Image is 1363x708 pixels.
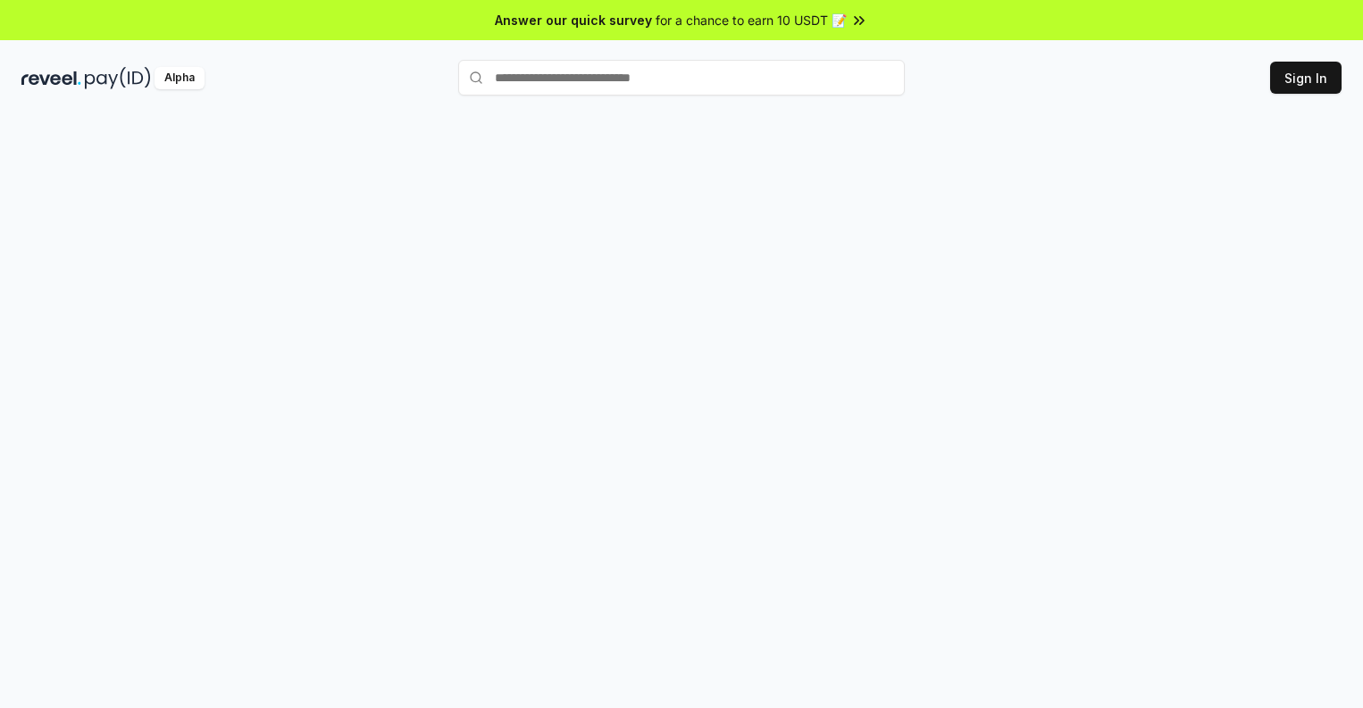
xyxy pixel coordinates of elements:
[155,67,205,89] div: Alpha
[656,11,847,29] span: for a chance to earn 10 USDT 📝
[85,67,151,89] img: pay_id
[1270,62,1342,94] button: Sign In
[21,67,81,89] img: reveel_dark
[495,11,652,29] span: Answer our quick survey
